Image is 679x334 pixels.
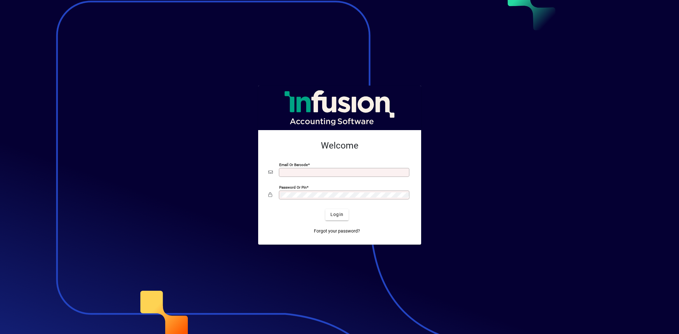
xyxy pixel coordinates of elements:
[279,185,307,189] mat-label: Password or Pin
[330,211,343,218] span: Login
[314,228,360,234] span: Forgot your password?
[325,209,349,220] button: Login
[311,226,363,237] a: Forgot your password?
[279,162,308,167] mat-label: Email or Barcode
[268,140,411,151] h2: Welcome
